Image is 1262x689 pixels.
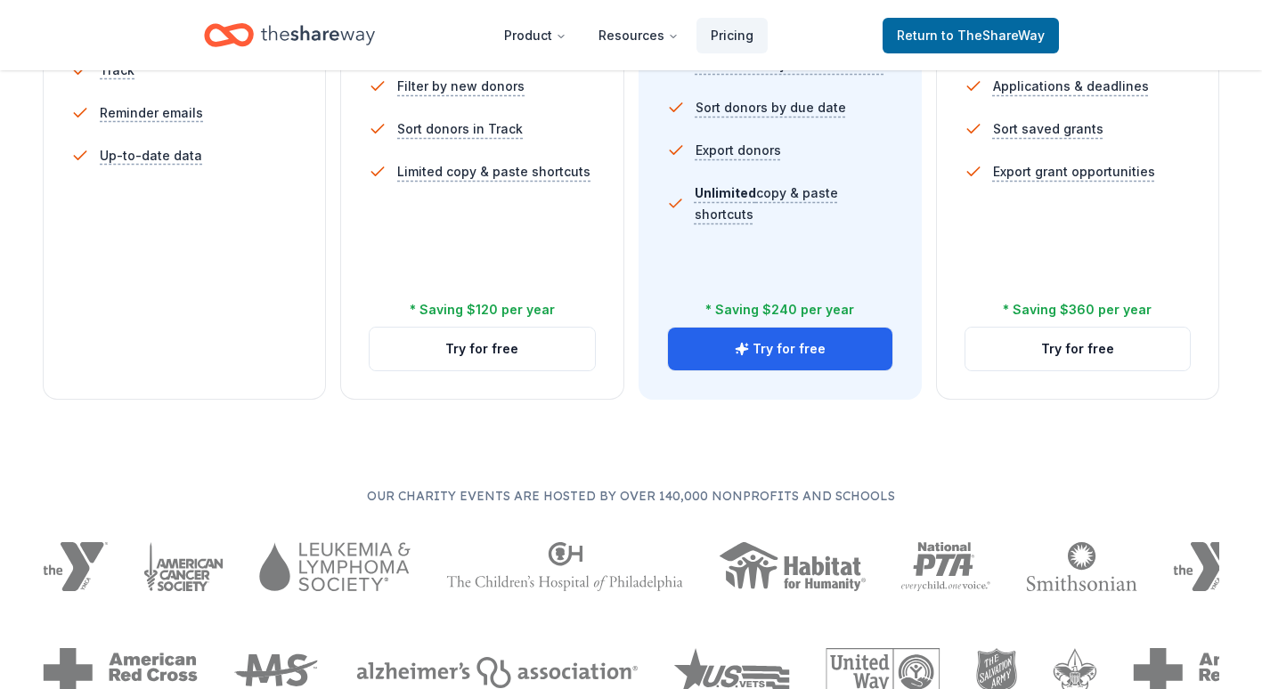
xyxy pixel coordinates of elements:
span: Filter by new donors [397,76,525,97]
span: copy & paste shortcuts [695,185,838,222]
span: Track [100,60,134,81]
a: Pricing [696,18,768,53]
img: Leukemia & Lymphoma Society [259,542,410,591]
span: Sort donors by due date [696,97,846,118]
img: Alzheimers Association [356,657,638,688]
span: Sort saved grants [993,118,1103,140]
span: to TheShareWay [941,28,1045,43]
img: Smithsonian [1026,542,1137,591]
img: National PTA [901,542,991,591]
button: Try for free [668,328,892,370]
img: YMCA [43,542,108,591]
div: * Saving $360 per year [1003,299,1152,320]
span: Sort donors in Track [397,118,523,140]
span: Up-to-date data [100,145,202,166]
span: Limited copy & paste shortcuts [397,161,590,182]
button: Resources [584,18,693,53]
button: Try for free [370,328,594,370]
span: Return [897,25,1045,46]
img: YMCA [1173,542,1238,591]
button: Try for free [965,328,1190,370]
button: Product [490,18,581,53]
a: Home [204,14,375,56]
div: * Saving $240 per year [705,299,854,320]
img: The Children's Hospital of Philadelphia [446,542,683,591]
nav: Main [490,14,768,56]
span: Unlimited [695,185,756,200]
img: American Cancer Society [143,542,224,591]
img: Habitat for Humanity [719,542,866,591]
div: * Saving $120 per year [410,299,555,320]
span: Export grant opportunities [993,161,1155,182]
span: Export donors [696,140,781,161]
span: Reminder emails [100,102,203,124]
span: Applications & deadlines [993,76,1149,97]
p: Our charity events are hosted by over 140,000 nonprofits and schools [43,485,1219,507]
a: Returnto TheShareWay [883,18,1059,53]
